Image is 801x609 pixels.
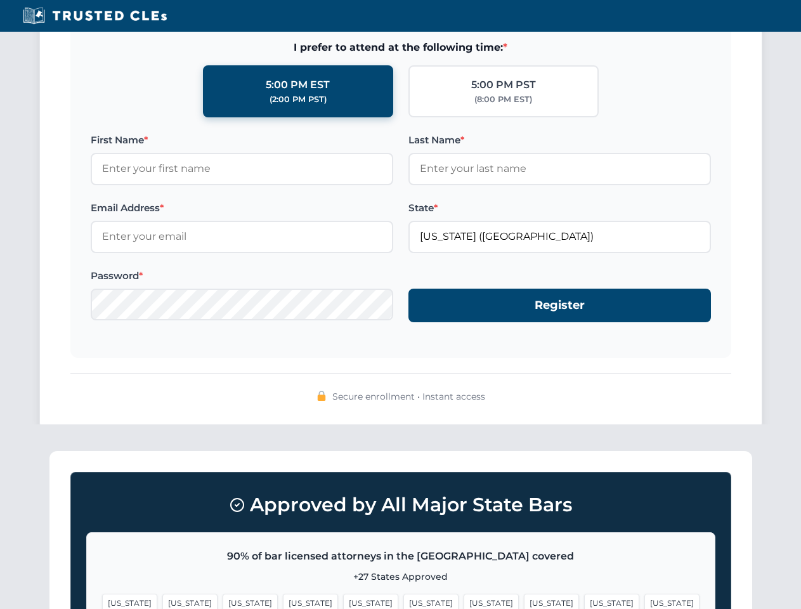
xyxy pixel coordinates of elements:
[266,77,330,93] div: 5:00 PM EST
[91,39,711,56] span: I prefer to attend at the following time:
[474,93,532,106] div: (8:00 PM EST)
[19,6,171,25] img: Trusted CLEs
[408,200,711,216] label: State
[408,153,711,185] input: Enter your last name
[102,570,700,584] p: +27 States Approved
[270,93,327,106] div: (2:00 PM PST)
[408,133,711,148] label: Last Name
[91,153,393,185] input: Enter your first name
[91,268,393,284] label: Password
[91,200,393,216] label: Email Address
[332,390,485,403] span: Secure enrollment • Instant access
[91,221,393,252] input: Enter your email
[86,488,715,522] h3: Approved by All Major State Bars
[471,77,536,93] div: 5:00 PM PST
[408,289,711,322] button: Register
[408,221,711,252] input: Florida (FL)
[102,548,700,565] p: 90% of bar licensed attorneys in the [GEOGRAPHIC_DATA] covered
[316,391,327,401] img: 🔒
[91,133,393,148] label: First Name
